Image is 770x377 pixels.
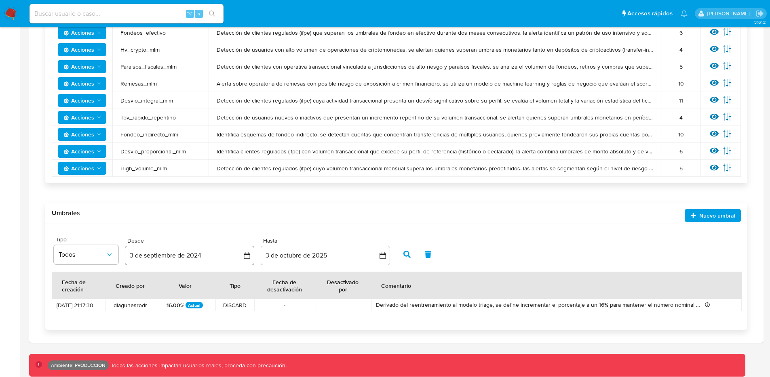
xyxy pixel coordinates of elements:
input: Buscar usuario o caso... [30,8,224,19]
p: Ambiente: PRODUCCIÓN [51,364,105,367]
span: ⌥ [187,10,193,17]
button: search-icon [204,8,220,19]
a: Salir [755,9,764,18]
p: Todas las acciones impactan usuarios reales, proceda con precaución. [109,362,287,369]
span: 3.161.2 [754,19,766,25]
p: david.campana@mercadolibre.com [707,10,753,17]
a: Notificaciones [681,10,688,17]
span: Accesos rápidos [627,9,673,18]
span: s [198,10,200,17]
